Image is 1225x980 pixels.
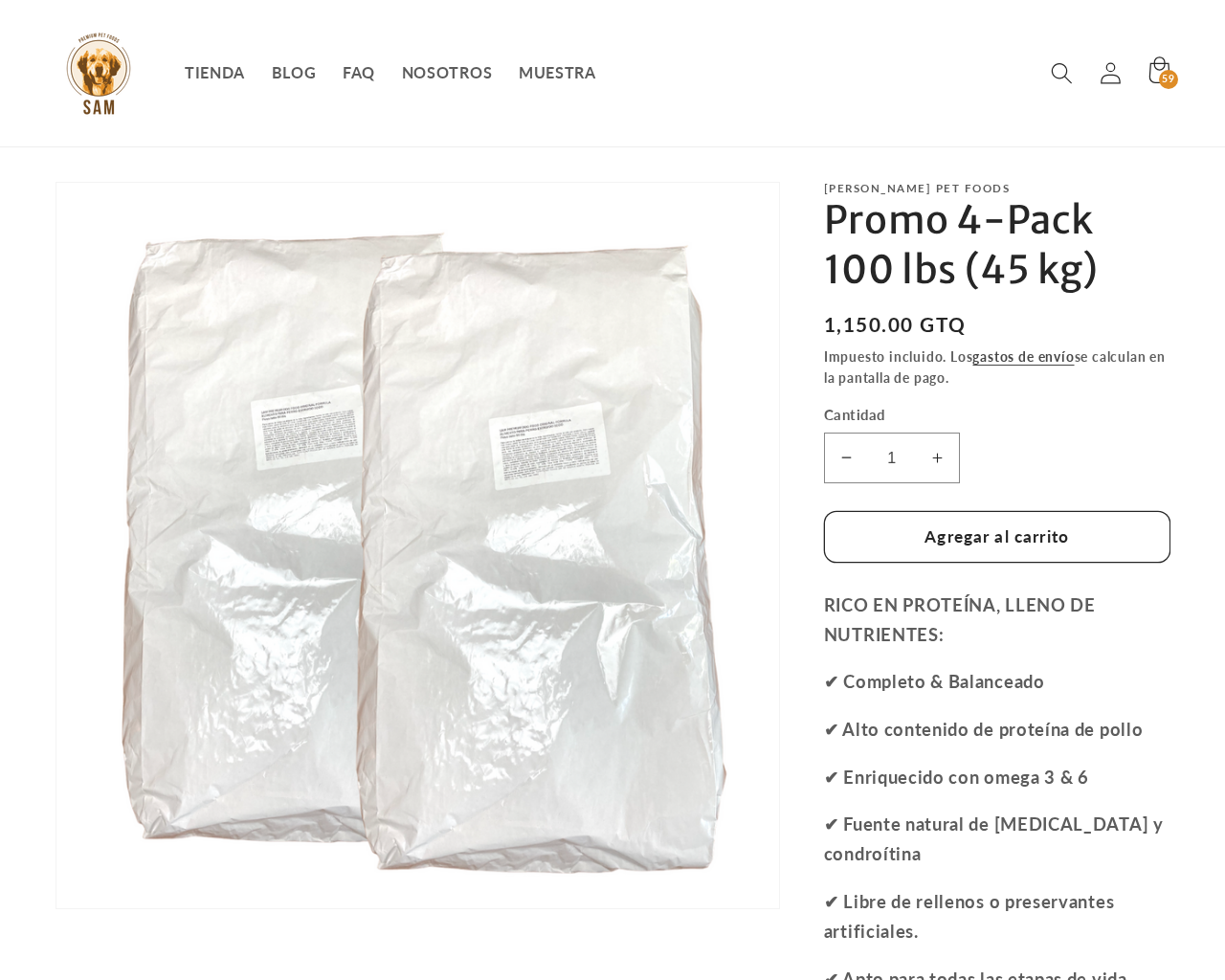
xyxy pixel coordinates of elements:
button: Agregar al carrito [824,511,1170,563]
span: FAQ [343,63,375,82]
summary: Búsqueda [1038,49,1087,98]
p: ✔︎ Alto contenido de proteína de pollo [824,715,1170,745]
a: TIENDA [171,51,258,97]
div: Impuesto incluido. Los se calculan en la pantalla de pago. [824,346,1170,389]
a: BLOG [258,51,329,97]
media-gallery: Visor de la galería [56,182,780,908]
p: RICO EN PROTEÍNA, LLENO DE NUTRIENTES: [824,590,1170,650]
a: MUESTRA [505,51,609,97]
span: 1,150.00 GTQ [824,313,967,336]
img: Sam Pet Foods [56,31,142,117]
span: TIENDA [185,63,245,82]
p: ✔︎ Fuente natural de [MEDICAL_DATA] y condroítina [824,810,1170,869]
p: ✔︎ Enriquecido con omega 3 & 6 [824,763,1170,792]
span: MUESTRA [519,63,596,82]
label: Cantidad [824,405,1170,425]
span: 59 [1162,70,1174,89]
span: BLOG [272,63,317,82]
a: NOSOTROS [389,51,505,97]
p: [PERSON_NAME] Pet Foods [824,182,1170,195]
p: ✔︎ Completo & Balanceado [824,667,1170,697]
a: FAQ [329,51,389,97]
span: NOSOTROS [402,63,493,82]
h1: Promo 4-Pack 100 lbs (45 kg) [824,195,1170,295]
a: gastos de envío [972,348,1074,365]
p: ✔︎ Libre de rellenos o preservantes artificiales. [824,887,1170,947]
